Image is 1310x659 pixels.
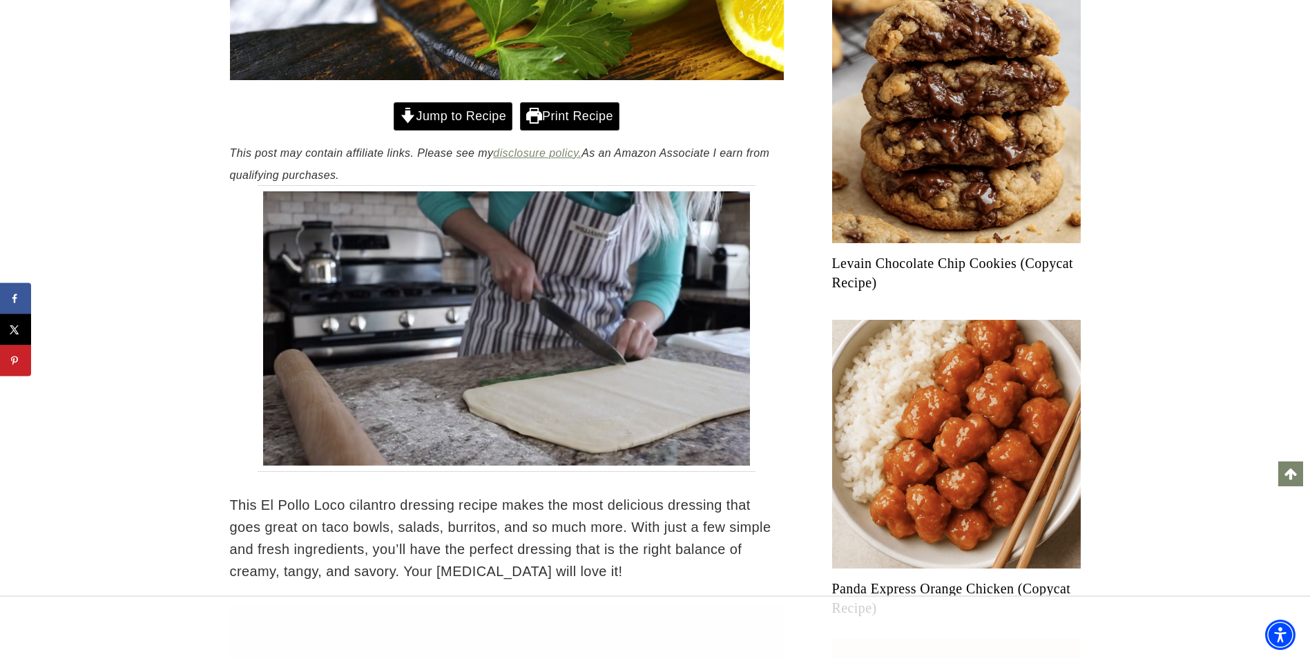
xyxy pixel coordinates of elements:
a: Jump to Recipe [394,102,512,131]
a: Scroll to top [1278,461,1303,486]
a: Print Recipe [520,102,619,131]
em: This post may contain affiliate links. Please see my As an Amazon Associate I earn from qualifyin... [230,147,770,181]
a: Panda Express Orange Chicken (Copycat Recipe) [832,579,1081,618]
a: Read More Panda Express Orange Chicken (Copycat Recipe) [832,320,1081,569]
p: This El Pollo Loco cilantro dressing recipe makes the most delicious dressing that goes great on ... [230,494,784,582]
a: disclosure policy. [493,147,581,159]
a: Levain Chocolate Chip Cookies (Copycat Recipe) [832,254,1081,292]
div: Accessibility Menu [1265,620,1295,650]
